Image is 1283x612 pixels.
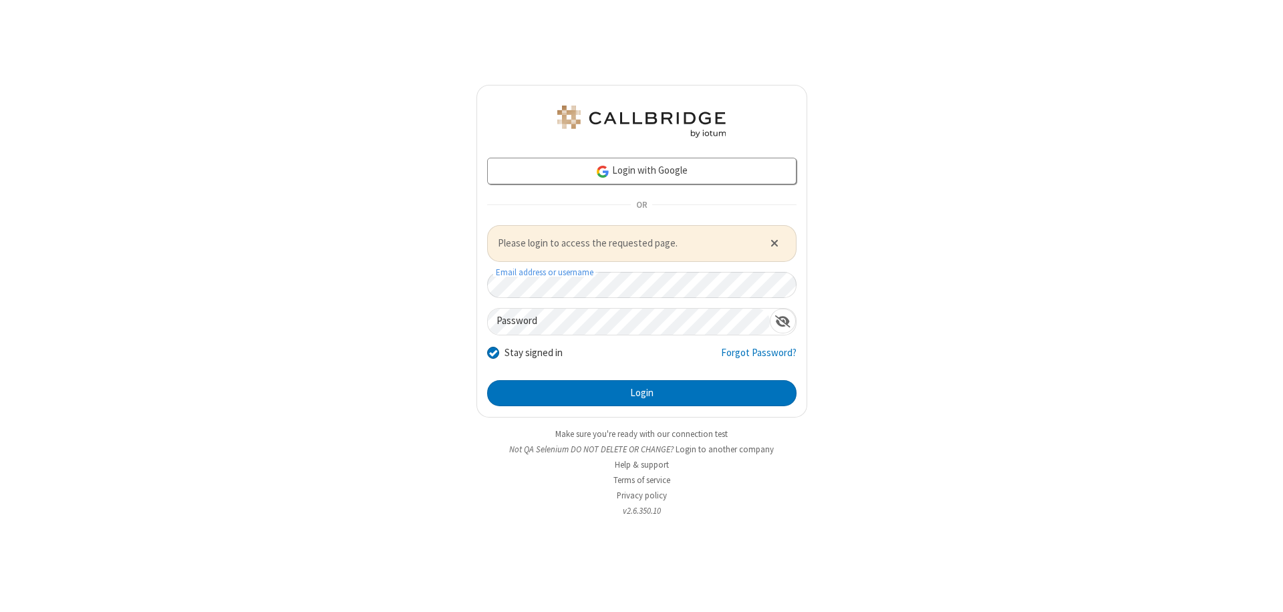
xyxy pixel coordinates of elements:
[487,272,797,298] input: Email address or username
[613,474,670,486] a: Terms of service
[617,490,667,501] a: Privacy policy
[631,196,652,214] span: OR
[676,443,774,456] button: Login to another company
[555,106,728,138] img: QA Selenium DO NOT DELETE OR CHANGE
[487,380,797,407] button: Login
[476,443,807,456] li: Not QA Selenium DO NOT DELETE OR CHANGE?
[487,158,797,184] a: Login with Google
[595,164,610,179] img: google-icon.png
[615,459,669,470] a: Help & support
[721,345,797,371] a: Forgot Password?
[476,504,807,517] li: v2.6.350.10
[488,309,770,335] input: Password
[763,233,785,253] button: Close alert
[505,345,563,361] label: Stay signed in
[555,428,728,440] a: Make sure you're ready with our connection test
[498,236,754,251] span: Please login to access the requested page.
[770,309,796,333] div: Show password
